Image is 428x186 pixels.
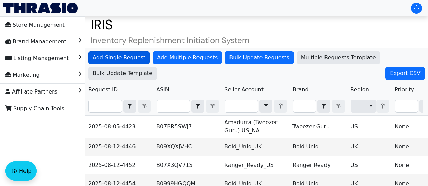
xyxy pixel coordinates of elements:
[260,100,272,112] button: select
[93,54,145,62] span: Add Single Request
[85,97,154,116] th: Filter
[154,156,222,174] td: B07X3QV71S
[222,156,290,174] td: Ranger_Ready_US
[290,97,348,116] th: Filter
[93,69,153,77] span: Bulk Update Template
[301,54,376,62] span: Multiple Requests Template
[385,67,425,80] button: Export CSV
[88,86,118,94] span: Request ID
[290,116,348,138] td: Tweezer Guru
[5,161,37,181] button: Help floatingactionbutton
[154,97,222,116] th: Filter
[395,100,418,112] input: Filter
[157,54,218,62] span: Add Multiple Requests
[222,116,290,138] td: Amadurra (Tweezer Guru) US_NA
[348,116,392,138] td: US
[5,53,69,64] span: Listing Management
[317,100,330,113] span: Choose Operator
[5,36,66,47] span: Brand Management
[3,3,78,13] img: Thrasio Logo
[123,100,136,113] span: Choose Operator
[5,70,40,81] span: Marketing
[366,100,376,112] button: select
[153,51,222,64] button: Add Multiple Requests
[348,138,392,156] td: UK
[290,156,348,174] td: Ranger Ready
[290,138,348,156] td: Bold Uniq
[85,138,154,156] td: 2025-08-12-4446
[19,167,31,175] span: Help
[395,86,414,94] span: Priority
[318,100,330,112] button: select
[124,100,136,112] button: select
[191,100,204,113] span: Choose Operator
[350,86,369,94] span: Region
[5,103,64,114] span: Supply Chain Tools
[292,86,309,94] span: Brand
[85,156,154,174] td: 2025-08-12-4452
[154,116,222,138] td: B07BR5SWJ7
[89,100,122,112] input: Filter
[351,100,376,113] span: Filter
[224,86,264,94] span: Seller Account
[88,51,150,64] button: Add Single Request
[297,51,380,64] button: Multiple Requests Template
[225,100,258,112] input: Filter
[85,16,428,33] h1: IRIS
[156,86,169,94] span: ASIN
[5,19,65,30] span: Store Management
[85,35,428,45] h4: Inventory Replenishment Initiation System
[88,67,157,80] button: Bulk Update Template
[5,86,57,97] span: Affiliate Partners
[222,97,290,116] th: Filter
[157,100,190,112] input: Filter
[154,138,222,156] td: B09XQXJVHC
[348,156,392,174] td: US
[229,54,289,62] span: Bulk Update Requests
[222,138,290,156] td: Bold_Uniq_UK
[348,97,392,116] th: Filter
[192,100,204,112] button: select
[293,100,316,112] input: Filter
[85,116,154,138] td: 2025-08-05-4423
[390,69,421,77] span: Export CSV
[225,51,294,64] button: Bulk Update Requests
[259,100,272,113] span: Choose Operator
